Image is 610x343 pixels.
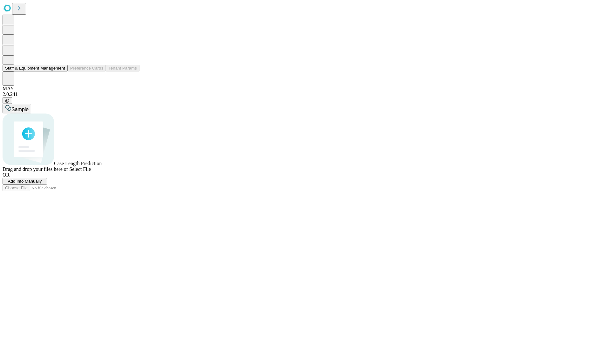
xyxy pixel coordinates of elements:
div: 2.0.241 [3,91,607,97]
button: Sample [3,104,31,113]
button: Preference Cards [68,65,106,71]
span: @ [5,98,10,103]
span: Select File [69,166,91,172]
span: Sample [11,107,29,112]
span: Case Length Prediction [54,161,102,166]
span: Drag and drop your files here or [3,166,68,172]
div: MAY [3,86,607,91]
button: Tenant Params [106,65,139,71]
span: Add Info Manually [8,179,42,184]
button: Add Info Manually [3,178,47,185]
span: OR [3,172,10,178]
button: Staff & Equipment Management [3,65,68,71]
button: @ [3,97,12,104]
